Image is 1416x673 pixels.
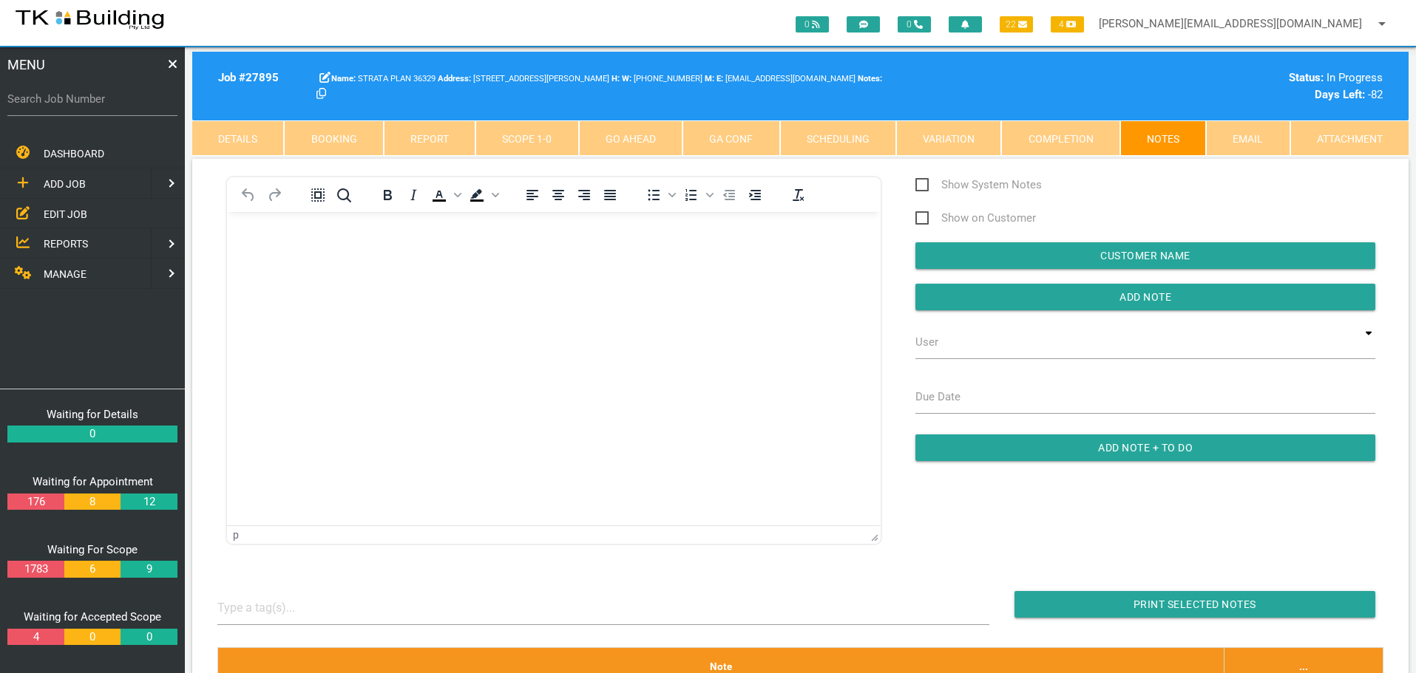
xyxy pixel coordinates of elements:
[796,16,829,33] span: 0
[915,209,1036,228] span: Show on Customer
[1000,16,1033,33] span: 22
[331,74,436,83] span: STRATA PLAN 36329
[597,185,623,205] button: Justify
[284,120,383,156] a: Booking
[717,74,723,83] b: E:
[742,185,768,205] button: Increase indent
[705,74,714,83] b: M:
[612,74,622,83] span: Home Phone
[64,561,121,578] a: 6
[44,178,86,190] span: ADD JOB
[1120,120,1206,156] a: Notes
[780,120,896,156] a: Scheduling
[7,493,64,510] a: 176
[915,284,1375,310] input: Add Note
[915,389,961,406] label: Due Date
[427,185,464,205] div: Text color Black
[331,74,356,83] b: Name:
[262,185,287,205] button: Redo
[227,212,881,525] iframe: Rich Text Area
[641,185,678,205] div: Bullet list
[47,543,138,556] a: Waiting For Scope
[898,16,931,33] span: 0
[15,7,165,31] img: s3file
[64,493,121,510] a: 8
[1206,120,1290,156] a: Email
[622,74,631,83] b: W:
[7,91,177,108] label: Search Job Number
[438,74,471,83] b: Address:
[896,120,1001,156] a: Variation
[121,561,177,578] a: 9
[192,120,284,156] a: Details
[44,148,104,160] span: DASHBOARD
[44,268,87,280] span: MANAGE
[464,185,501,205] div: Background color Black
[1290,120,1409,156] a: Attachment
[612,74,620,83] b: H:
[786,185,811,205] button: Clear formatting
[438,74,609,83] span: [STREET_ADDRESS][PERSON_NAME]
[24,610,161,624] a: Waiting for Accepted Scope
[7,55,45,75] span: MENU
[384,120,475,156] a: Report
[1051,16,1084,33] span: 4
[121,493,177,510] a: 12
[401,185,426,205] button: Italic
[7,561,64,578] a: 1783
[121,629,177,646] a: 0
[1104,69,1383,103] div: In Progress -82
[375,185,400,205] button: Bold
[1315,88,1365,101] b: Days Left:
[717,185,742,205] button: Decrease indent
[475,120,578,156] a: Scope 1-0
[915,176,1042,194] span: Show System Notes
[1014,591,1375,618] input: Print Selected Notes
[1001,120,1119,156] a: Completion
[871,528,878,542] div: Press the Up and Down arrow keys to resize the editor.
[572,185,597,205] button: Align right
[1289,71,1324,84] b: Status:
[233,529,239,541] div: p
[44,238,88,250] span: REPORTS
[682,120,779,156] a: GA Conf
[47,408,138,421] a: Waiting for Details
[316,88,326,101] a: Click here copy customer information.
[520,185,545,205] button: Align left
[579,120,682,156] a: Go Ahead
[236,185,261,205] button: Undo
[915,434,1375,461] input: Add Note + To Do
[546,185,571,205] button: Align center
[44,208,87,219] span: EDIT JOB
[64,629,121,646] a: 0
[679,185,716,205] div: Numbered list
[7,629,64,646] a: 4
[915,242,1375,269] input: Customer Name
[305,185,331,205] button: Select all
[717,74,856,83] span: [EMAIL_ADDRESS][DOMAIN_NAME]
[33,475,153,488] a: Waiting for Appointment
[218,71,279,84] b: Job # 27895
[622,74,702,83] span: [PHONE_NUMBER]
[858,74,882,83] b: Notes:
[7,426,177,443] a: 0
[331,185,356,205] button: Find and replace
[217,591,328,624] input: Type a tag(s)...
